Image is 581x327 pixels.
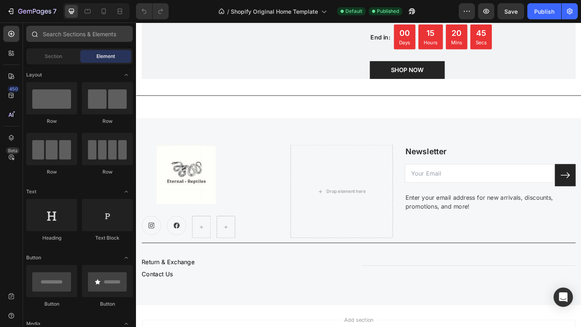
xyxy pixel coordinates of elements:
span: Text [26,188,36,195]
button: Publish [527,3,561,19]
span: Element [96,53,115,60]
span: Save [504,8,518,15]
input: Search Sections & Elements [26,26,133,42]
a: Contact Us [6,269,40,278]
div: Publish [534,7,554,16]
button: Save [497,3,524,19]
p: Newsletter [293,134,477,147]
iframe: Design area [136,23,581,327]
span: Shopify Original Home Template [231,7,318,16]
div: SHOP NOW [277,47,313,56]
div: Row [82,168,133,176]
div: Drop element here [207,180,250,187]
img: Alt Image [22,133,87,197]
div: Text Block [82,234,133,242]
p: Enter your email address for new arrivals, discounts, promotions, and more! [293,185,477,205]
div: Row [26,118,77,125]
span: Section [45,53,62,60]
p: 7 [53,6,56,16]
div: Beta [6,147,19,154]
span: Toggle open [120,68,133,81]
div: 450 [8,86,19,92]
span: / [227,7,229,16]
div: Undo/Redo [136,3,169,19]
div: Row [82,118,133,125]
span: Return & Exchange [6,257,63,265]
div: Button [82,300,133,308]
span: Published [377,8,399,15]
a: SHOP NOW [254,42,336,61]
button: <p><span style="font-size:16px;">Return &amp; Exchange</span></p> [6,251,63,269]
span: Toggle open [120,251,133,264]
span: Button [26,254,41,261]
span: Layout [26,71,42,79]
div: Row [26,168,77,176]
span: Toggle open [120,185,133,198]
div: Button [26,300,77,308]
div: Heading [26,234,77,242]
input: Your Email [292,154,456,174]
span: Default [345,8,362,15]
button: 7 [3,3,60,19]
div: Open Intercom Messenger [554,288,573,307]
